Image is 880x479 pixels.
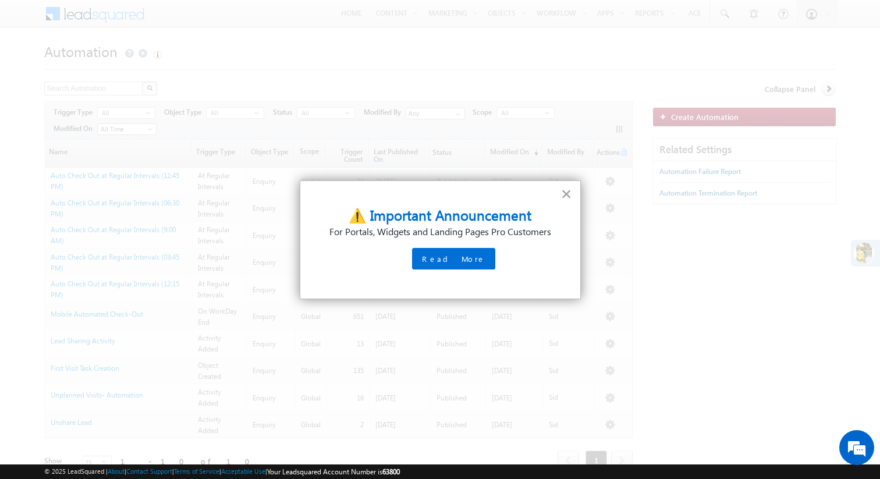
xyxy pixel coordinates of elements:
button: Read More [412,248,495,269]
span: 63800 [382,467,400,476]
a: Acceptable Use [221,467,265,475]
span: Your Leadsquared Account Number is [267,467,400,476]
p: ⚠️ Important Announcement [326,207,555,223]
a: About [108,467,125,475]
p: For Portals, Widgets and Landing Pages Pro Customers [326,225,555,238]
span: © 2025 LeadSquared | | | | | [44,466,400,477]
a: Terms of Service [174,467,219,475]
a: Contact Support [126,467,172,475]
button: Close [561,184,572,203]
